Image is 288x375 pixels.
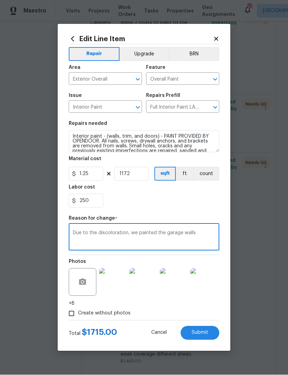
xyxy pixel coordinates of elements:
h5: Repairs Prefill [146,93,180,98]
h5: Photos [69,259,86,264]
button: Cancel [140,326,178,340]
span: +8 [69,300,75,307]
h2: Edit Line Item [69,35,213,43]
button: Open [210,103,220,112]
h5: Repairs needed [69,121,107,126]
span: Cancel [151,330,167,336]
button: Open [133,103,143,112]
h5: Reason for change [69,216,115,221]
div: Total [69,329,117,337]
textarea: Interior paint - (walls, trim, and doors) - PAINT PROVIDED BY OPENDOOR. All nails, screws, drywal... [69,130,219,153]
h5: Feature [146,65,165,70]
button: BRN [169,47,219,61]
button: count [193,167,219,181]
button: Upgrade [119,47,169,61]
button: Repair [69,47,119,61]
h5: Labor cost [69,185,95,190]
button: sqft [154,167,176,181]
textarea: Due to the discoloration, we painted the garage walls [73,231,215,245]
button: ft [176,167,193,181]
span: $ 1715.00 [82,328,117,337]
button: Open [210,75,220,84]
button: Open [133,75,143,84]
h5: Area [69,65,80,70]
button: Submit [181,326,219,340]
h5: Issue [69,93,82,98]
span: Submit [192,330,208,336]
h5: Material cost [69,157,101,162]
span: Create without photos [78,310,131,317]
